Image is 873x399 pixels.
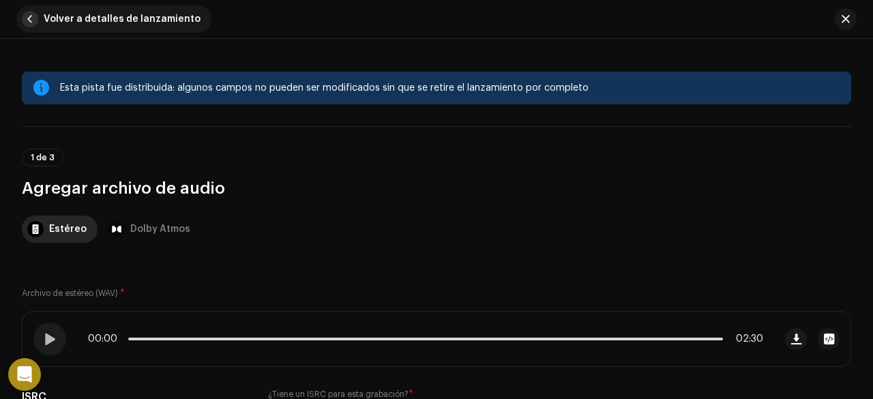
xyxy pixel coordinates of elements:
h3: Agregar archivo de audio [22,177,851,199]
div: Esta pista fue distribuida: algunos campos no pueden ser modificados sin que se retire el lanzami... [60,80,840,96]
span: 02:30 [728,334,763,344]
div: Open Intercom Messenger [8,358,41,391]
